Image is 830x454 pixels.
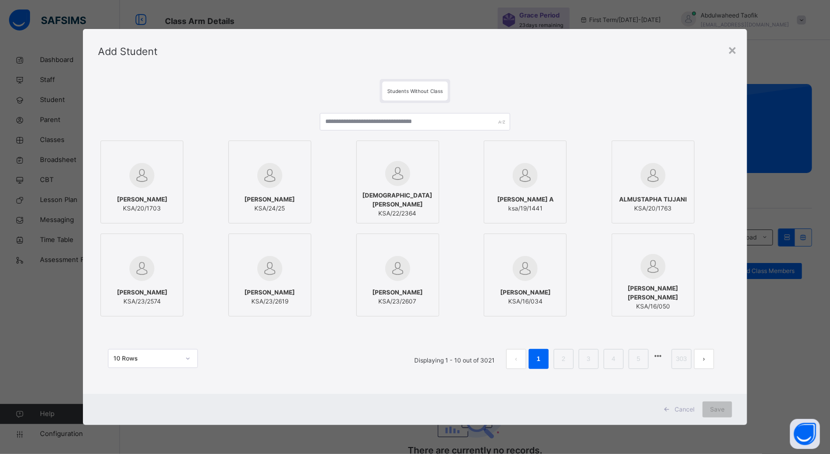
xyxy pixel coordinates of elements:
[372,288,423,297] span: [PERSON_NAME]
[362,191,434,209] span: [DEMOGRAPHIC_DATA][PERSON_NAME]
[673,352,690,365] a: 303
[117,204,167,213] span: KSA/20/1703
[113,354,179,363] div: 10 Rows
[257,256,282,281] img: default.svg
[98,45,157,57] span: Add Student
[710,405,725,414] span: Save
[728,39,737,60] div: ×
[534,352,543,365] a: 1
[513,163,538,188] img: default.svg
[634,352,643,365] a: 5
[513,256,538,281] img: default.svg
[244,288,295,297] span: [PERSON_NAME]
[579,349,599,369] li: 3
[497,204,554,213] span: ksa/19/1441
[506,349,526,369] li: 上一页
[129,163,154,188] img: default.svg
[790,419,820,449] button: Open asap
[651,349,665,363] li: 向后 5 页
[694,349,714,369] li: 下一页
[117,288,167,297] span: [PERSON_NAME]
[257,163,282,188] img: default.svg
[117,297,167,306] span: KSA/23/2574
[506,349,526,369] button: prev page
[672,349,692,369] li: 303
[604,349,624,369] li: 4
[244,297,295,306] span: KSA/23/2619
[529,349,549,369] li: 1
[584,352,593,365] a: 3
[129,256,154,281] img: default.svg
[617,284,689,302] span: [PERSON_NAME] [PERSON_NAME]
[641,254,666,279] img: default.svg
[387,88,443,94] span: Students Without Class
[407,349,502,369] li: Displaying 1 - 10 out of 3021
[244,195,295,204] span: [PERSON_NAME]
[385,256,410,281] img: default.svg
[500,288,551,297] span: [PERSON_NAME]
[372,297,423,306] span: KSA/23/2607
[559,352,568,365] a: 2
[620,204,687,213] span: KSA/20/1763
[500,297,551,306] span: KSA/16/034
[620,195,687,204] span: ALMUSTAPHA TIJJANI
[497,195,554,204] span: [PERSON_NAME] A
[617,302,689,311] span: KSA/16/050
[244,204,295,213] span: KSA/24/25
[675,405,695,414] span: Cancel
[385,161,410,186] img: default.svg
[117,195,167,204] span: [PERSON_NAME]
[629,349,649,369] li: 5
[609,352,618,365] a: 4
[554,349,574,369] li: 2
[641,163,666,188] img: default.svg
[694,349,714,369] button: next page
[362,209,434,218] span: KSA/22/2364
